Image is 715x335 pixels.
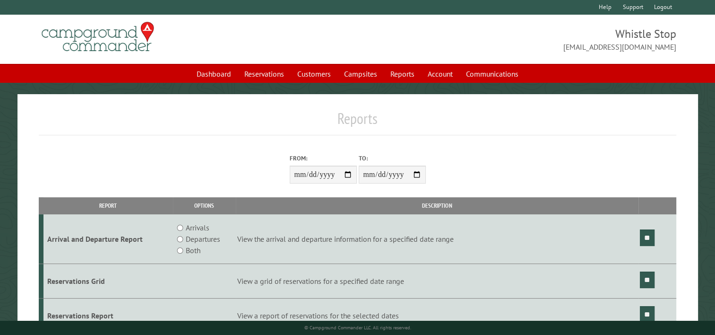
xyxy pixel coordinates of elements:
[239,65,290,83] a: Reservations
[304,325,411,331] small: © Campground Commander LLC. All rights reserved.
[422,65,458,83] a: Account
[358,26,677,53] span: Whistle Stop [EMAIL_ADDRESS][DOMAIN_NAME]
[385,65,420,83] a: Reports
[338,65,383,83] a: Campsites
[43,197,173,214] th: Report
[236,264,638,299] td: View a grid of reservations for a specified date range
[460,65,524,83] a: Communications
[290,154,357,163] label: From:
[191,65,237,83] a: Dashboard
[173,197,236,214] th: Options
[292,65,336,83] a: Customers
[236,214,638,264] td: View the arrival and departure information for a specified date range
[186,222,209,233] label: Arrivals
[43,264,173,299] td: Reservations Grid
[359,154,426,163] label: To:
[43,298,173,333] td: Reservations Report
[186,233,220,245] label: Departures
[236,197,638,214] th: Description
[39,109,676,135] h1: Reports
[236,298,638,333] td: View a report of reservations for the selected dates
[43,214,173,264] td: Arrival and Departure Report
[186,245,200,256] label: Both
[39,18,157,55] img: Campground Commander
